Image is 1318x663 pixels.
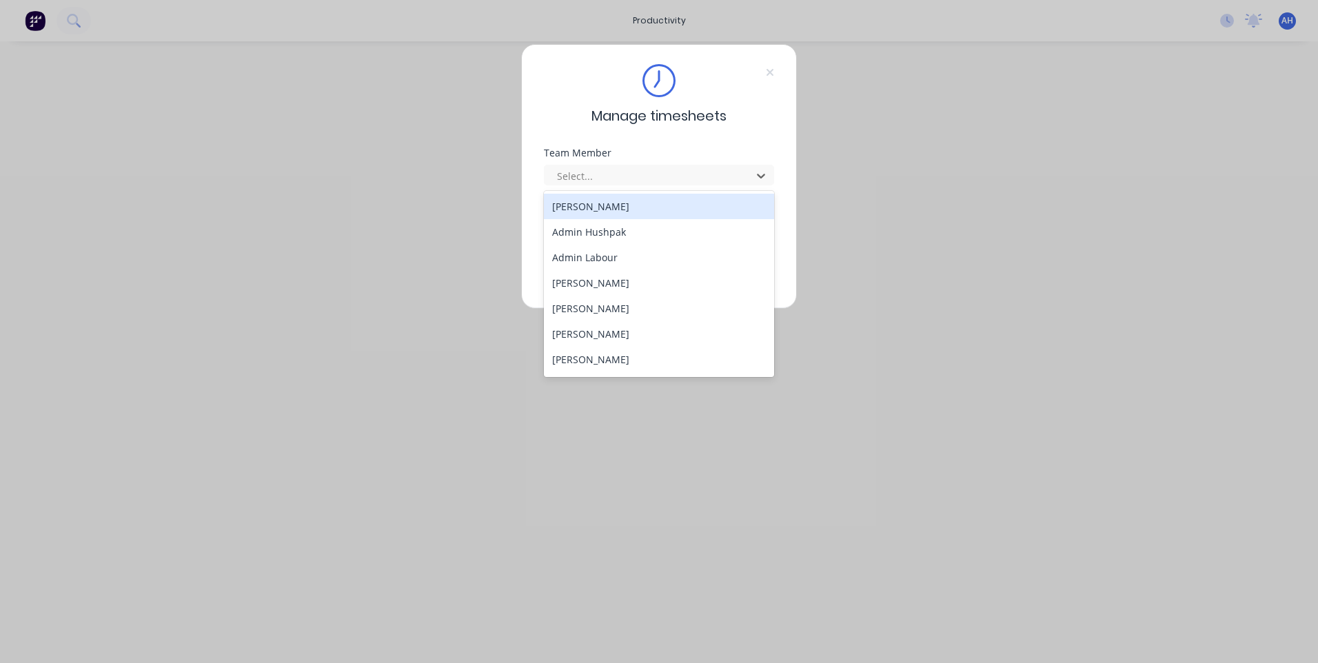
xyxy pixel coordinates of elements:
span: Manage timesheets [591,105,727,126]
div: [PERSON_NAME] [544,270,774,296]
div: [PERSON_NAME] [544,372,774,398]
div: Team Member [544,148,774,158]
div: [PERSON_NAME] [544,321,774,347]
div: Admin Hushpak [544,219,774,245]
div: Admin Labour [544,245,774,270]
div: [PERSON_NAME] [544,194,774,219]
div: [PERSON_NAME] [544,347,774,372]
div: [PERSON_NAME] [544,296,774,321]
